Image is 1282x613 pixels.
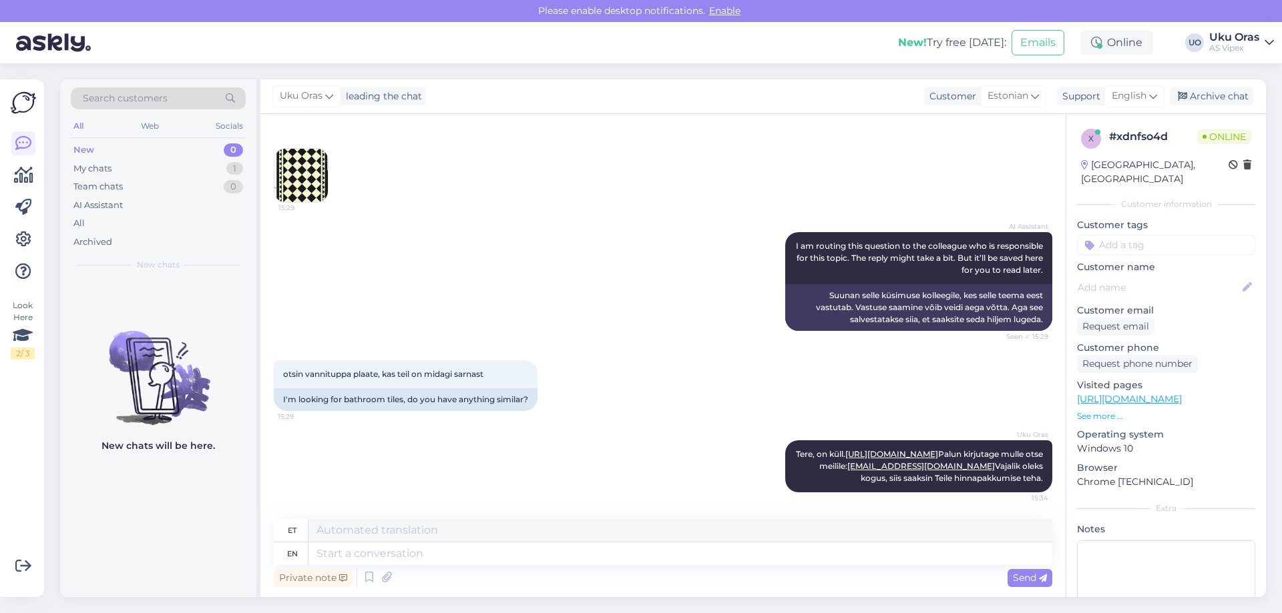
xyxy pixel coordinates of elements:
[1077,461,1255,475] p: Browser
[73,199,123,212] div: AI Assistant
[1080,31,1153,55] div: Online
[213,117,246,135] div: Socials
[11,299,35,360] div: Look Here
[705,5,744,17] span: Enable
[288,519,296,542] div: et
[1209,32,1259,43] div: Uku Oras
[998,430,1048,440] span: Uku Oras
[73,143,94,157] div: New
[1209,43,1259,53] div: AS Vipex
[1077,502,1255,514] div: Extra
[101,439,215,453] p: New chats will be here.
[1088,133,1094,143] span: x
[137,259,180,271] span: New chats
[1209,32,1274,53] a: Uku OrasAS Vipex
[226,162,243,175] div: 1
[280,89,323,103] span: Uku Oras
[274,149,328,202] img: Attachment
[1077,318,1154,336] div: Request email
[278,412,328,422] span: 15:29
[785,284,1052,331] div: Suunan selle küsimuse kolleegile, kes selle teema eest vastutab. Vastuse saamine võib veidi aega ...
[1077,475,1255,489] p: Chrome [TECHNICAL_ID]
[898,35,1006,51] div: Try free [DATE]:
[1012,30,1064,55] button: Emails
[287,542,298,565] div: en
[1109,129,1197,145] div: # xdnfso4d
[71,117,86,135] div: All
[83,91,168,105] span: Search customers
[283,369,483,379] span: otsin vannituppa plaate, kas teil on midagi sarnast
[11,348,35,360] div: 2 / 3
[224,143,243,157] div: 0
[1077,303,1255,318] p: Customer email
[998,221,1048,231] span: AI Assistant
[1057,89,1100,103] div: Support
[73,217,85,230] div: All
[1077,428,1255,442] p: Operating system
[1077,393,1182,405] a: [URL][DOMAIN_NAME]
[998,332,1048,342] span: Seen ✓ 15:29
[73,180,123,193] div: Team chats
[1185,33,1204,52] div: UO
[1197,129,1251,144] span: Online
[1078,280,1240,295] input: Add name
[274,569,353,587] div: Private note
[278,203,329,213] span: 15:29
[1077,198,1255,210] div: Customer information
[1081,158,1229,186] div: [GEOGRAPHIC_DATA], [GEOGRAPHIC_DATA]
[1077,355,1198,373] div: Request phone number
[998,493,1048,503] span: 15:34
[73,162,112,175] div: My chats
[924,89,976,103] div: Customer
[138,117,162,135] div: Web
[1077,378,1255,392] p: Visited pages
[1077,235,1255,255] input: Add a tag
[11,90,36,115] img: Askly Logo
[341,89,422,103] div: leading the chat
[1077,442,1255,456] p: Windows 10
[1112,89,1146,103] span: English
[1077,341,1255,355] p: Customer phone
[898,36,927,49] b: New!
[988,89,1028,103] span: Estonian
[1077,522,1255,536] p: Notes
[845,449,938,459] a: [URL][DOMAIN_NAME]
[796,449,1045,483] span: Tere, on küll. Palun kirjutage mulle otse meilile: Vajalik oleks kogus, siis saaksin Teile hinnap...
[796,241,1045,275] span: I am routing this question to the colleague who is responsible for this topic. The reply might ta...
[274,388,538,411] div: I'm looking for bathroom tiles, do you have anything similar?
[1013,572,1047,584] span: Send
[1077,410,1255,422] p: See more ...
[847,461,995,471] a: [EMAIL_ADDRESS][DOMAIN_NAME]
[224,180,243,193] div: 0
[1077,260,1255,274] p: Customer name
[1170,87,1254,105] div: Archive chat
[1077,218,1255,232] p: Customer tags
[60,307,256,427] img: No chats
[73,235,112,249] div: Archived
